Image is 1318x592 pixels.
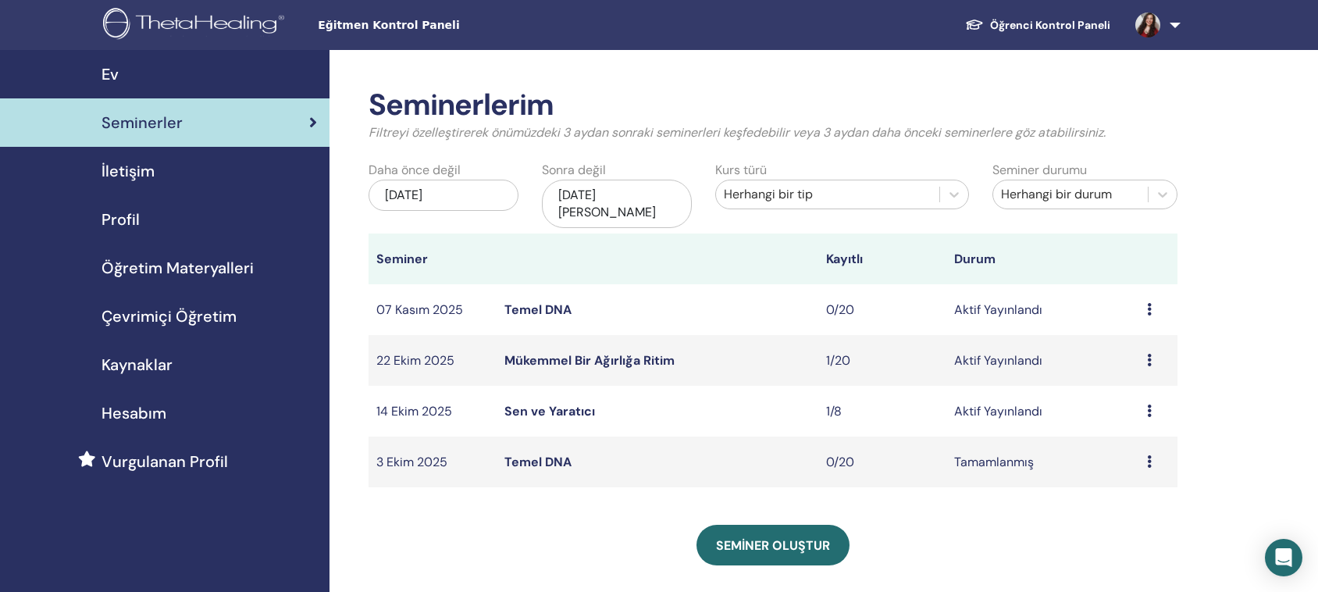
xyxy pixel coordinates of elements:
font: Ev [102,64,119,84]
font: 07 Kasım 2025 [376,301,463,318]
a: Mükemmel Bir Ağırlığa Ritim [504,352,675,369]
font: Sonra değil [542,162,606,178]
font: Herhangi bir tip [724,186,813,202]
font: Eğitmen Kontrol Paneli [318,19,459,31]
font: Aktif Yayınlandı [954,352,1042,369]
font: 22 Ekim 2025 [376,352,454,369]
font: Seminer durumu [992,162,1087,178]
font: Seminer [376,251,428,267]
font: Seminerlerim [369,85,554,124]
font: 0/20 [826,454,854,470]
img: graduation-cap-white.svg [965,18,984,31]
a: Temel DNA [504,301,572,318]
div: Intercom Messenger'ı açın [1265,539,1302,576]
font: Seminer oluştur [716,537,830,554]
font: Filtreyi özelleştirerek önümüzdeki 3 aydan sonraki seminerleri keşfedebilir veya 3 aydan daha önc... [369,124,1106,141]
img: default.jpg [1135,12,1160,37]
font: Profil [102,209,140,230]
font: [DATE][PERSON_NAME] [558,187,656,220]
font: Aktif Yayınlandı [954,403,1042,419]
font: 1/20 [826,352,850,369]
font: Tamamlanmış [954,454,1034,470]
font: Vurgulanan Profil [102,451,228,472]
font: [DATE] [385,187,422,203]
a: Öğrenci Kontrol Paneli [953,10,1123,40]
font: Hesabım [102,403,166,423]
a: Sen ve Yaratıcı [504,403,595,419]
font: Kaynaklar [102,355,173,375]
font: Kurs türü [715,162,767,178]
font: Herhangi bir durum [1001,186,1112,202]
font: 1/8 [826,403,842,419]
font: İletişim [102,161,155,181]
a: Temel DNA [504,454,572,470]
font: Öğretim Materyalleri [102,258,254,278]
a: Seminer oluştur [696,525,850,565]
font: 14 Ekim 2025 [376,403,452,419]
font: Durum [954,251,996,267]
font: Seminerler [102,112,183,133]
img: logo.png [103,8,290,43]
font: Aktif Yayınlandı [954,301,1042,318]
font: 3 Ekim 2025 [376,454,447,470]
font: Öğrenci Kontrol Paneli [990,18,1110,32]
font: Kayıtlı [826,251,863,267]
font: Daha önce değil [369,162,461,178]
font: Çevrimiçi Öğretim [102,306,237,326]
font: 0/20 [826,301,854,318]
